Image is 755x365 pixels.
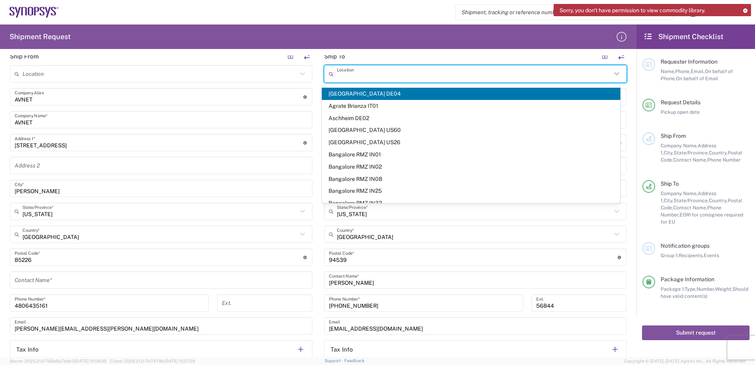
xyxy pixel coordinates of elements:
span: Bangalore RMZ IN01 [322,149,621,161]
span: EORI for consignee required for EU [661,212,743,225]
span: Ship From [661,133,686,139]
span: Request Details [661,99,701,105]
a: Support [325,358,344,363]
span: Phone Number [707,157,741,163]
span: Notification groups [661,243,710,249]
span: On behalf of Email [676,75,718,81]
span: City, [664,198,674,203]
button: Submit request [642,325,749,340]
span: Bangalore RMZ IN02 [322,161,621,173]
span: Aschheim DE02 [322,112,621,124]
span: Weight, [715,286,732,292]
span: Server: 2025.21.0-769a9a7b8c3 [9,359,107,363]
h2: Tax Info [16,346,39,354]
span: Package 1: [661,286,685,292]
a: Feedback [344,358,364,363]
span: Type, [685,286,697,292]
span: [DATE] 10:09:35 [75,359,107,363]
span: Group 1: [661,252,679,258]
span: State/Province, [674,198,709,203]
span: Bangalore RMZ IN08 [322,173,621,185]
span: Phone, [675,68,691,74]
span: Contact Name, [673,205,707,211]
h2: Tax Info [331,346,353,354]
span: Name, [661,68,675,74]
span: Package Information [661,276,714,282]
span: Pickup open date [661,109,700,115]
h2: Ship From [10,53,39,60]
span: Bangalore RMZ IN33 [322,197,621,209]
span: Sorry, you don't have permission to view commodity library. [560,7,705,14]
h2: Shipment Request [9,32,71,41]
span: Recipients, [679,252,704,258]
h2: Shipment Checklist [644,32,723,41]
span: Company Name, [661,143,698,149]
span: Client: 2025.21.0-7d7479b [110,359,195,363]
span: Country, [709,198,728,203]
span: Country, [709,150,728,156]
span: City, [664,150,674,156]
span: Company Name, [661,190,698,196]
span: [GEOGRAPHIC_DATA] US26 [322,136,621,149]
input: Shipment, tracking or reference number [456,5,660,20]
span: [GEOGRAPHIC_DATA] US60 [322,124,621,136]
span: Ship To [661,181,679,187]
h2: Ship To [324,53,345,60]
span: Copyright © [DATE]-[DATE] Agistix Inc., All Rights Reserved [624,357,746,365]
span: State/Province, [674,150,709,156]
span: Agrate Brianza IT01 [322,100,621,112]
span: Number, [697,286,715,292]
span: [DATE] 11:37:29 [164,359,195,363]
span: Requester Information [661,58,717,65]
span: [GEOGRAPHIC_DATA] DE04 [322,88,621,100]
span: Bangalore RMZ IN25 [322,185,621,197]
span: Contact Name, [673,157,707,163]
span: Events [704,252,719,258]
span: Email, [691,68,705,74]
